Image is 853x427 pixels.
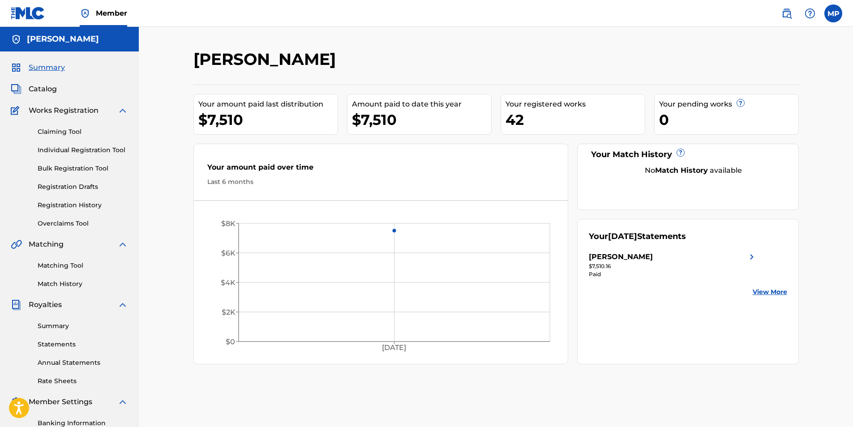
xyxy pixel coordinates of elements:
[29,62,65,73] span: Summary
[38,182,128,192] a: Registration Drafts
[198,110,338,130] div: $7,510
[207,162,555,177] div: Your amount paid over time
[746,252,757,262] img: right chevron icon
[80,8,90,19] img: Top Rightsholder
[221,249,235,257] tspan: $6K
[11,299,21,310] img: Royalties
[38,261,128,270] a: Matching Tool
[11,84,21,94] img: Catalog
[220,278,235,287] tspan: $4K
[38,279,128,289] a: Match History
[608,231,637,241] span: [DATE]
[29,84,57,94] span: Catalog
[11,397,21,407] img: Member Settings
[506,99,645,110] div: Your registered works
[117,397,128,407] img: expand
[506,110,645,130] div: 42
[38,164,128,173] a: Bulk Registration Tool
[29,239,64,250] span: Matching
[589,252,757,278] a: [PERSON_NAME]right chevron icon$7,510.16Paid
[589,149,787,161] div: Your Match History
[801,4,819,22] div: Help
[38,219,128,228] a: Overclaims Tool
[29,105,99,116] span: Works Registration
[11,62,65,73] a: SummarySummary
[737,99,744,107] span: ?
[96,8,127,18] span: Member
[11,34,21,45] img: Accounts
[589,231,686,243] div: Your Statements
[11,7,45,20] img: MLC Logo
[778,4,796,22] a: Public Search
[11,62,21,73] img: Summary
[117,105,128,116] img: expand
[38,340,128,349] a: Statements
[38,127,128,137] a: Claiming Tool
[207,177,555,187] div: Last 6 months
[589,252,653,262] div: [PERSON_NAME]
[11,105,22,116] img: Works Registration
[11,84,57,94] a: CatalogCatalog
[38,376,128,386] a: Rate Sheets
[38,145,128,155] a: Individual Registration Tool
[27,34,99,44] h5: Martain Parker
[117,299,128,310] img: expand
[655,166,708,175] strong: Match History
[352,110,491,130] div: $7,510
[29,299,62,310] span: Royalties
[781,8,792,19] img: search
[824,4,842,22] div: User Menu
[352,99,491,110] div: Amount paid to date this year
[117,239,128,250] img: expand
[659,110,798,130] div: 0
[589,262,757,270] div: $7,510.16
[677,149,684,156] span: ?
[11,239,22,250] img: Matching
[382,344,406,352] tspan: [DATE]
[29,397,92,407] span: Member Settings
[225,337,235,346] tspan: $0
[659,99,798,110] div: Your pending works
[38,358,128,367] a: Annual Statements
[600,165,787,176] div: No available
[193,49,340,69] h2: [PERSON_NAME]
[221,308,235,316] tspan: $2K
[753,287,787,297] a: View More
[38,201,128,210] a: Registration History
[589,270,757,278] div: Paid
[221,219,235,228] tspan: $8K
[38,321,128,331] a: Summary
[805,8,815,19] img: help
[198,99,338,110] div: Your amount paid last distribution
